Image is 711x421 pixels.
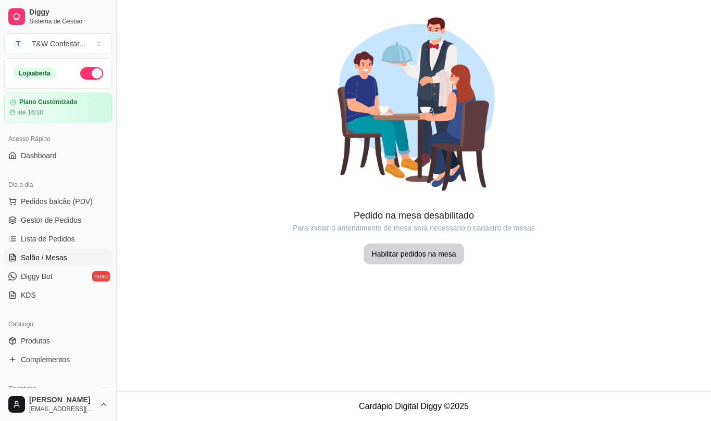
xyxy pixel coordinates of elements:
[29,17,108,25] span: Sistema de Gestão
[21,354,70,365] span: Complementos
[364,244,465,264] button: Habilitar pedidos na mesa
[4,131,112,147] div: Acesso Rápido
[21,290,36,300] span: KDS
[4,268,112,285] a: Diggy Botnovo
[117,208,711,223] article: Pedido na mesa desabilitado
[4,392,112,417] button: [PERSON_NAME][EMAIL_ADDRESS][DOMAIN_NAME]
[4,4,112,29] a: DiggySistema de Gestão
[4,249,112,266] a: Salão / Mesas
[32,39,85,49] div: T&W Confeitar ...
[13,39,23,49] span: T
[4,193,112,210] button: Pedidos balcão (PDV)
[80,67,103,80] button: Alterar Status
[4,33,112,54] button: Select a team
[117,223,711,233] article: Para iniciar o antendimento de mesa será necessário o cadastro de mesas
[4,287,112,303] a: KDS
[21,215,81,225] span: Gestor de Pedidos
[29,8,108,17] span: Diggy
[4,93,112,122] a: Plano Customizadoaté 16/10
[21,150,57,161] span: Dashboard
[17,108,43,117] article: até 16/10
[21,252,67,263] span: Salão / Mesas
[4,316,112,333] div: Catálogo
[4,333,112,349] a: Produtos
[117,391,711,421] footer: Cardápio Digital Diggy © 2025
[21,271,53,282] span: Diggy Bot
[4,147,112,164] a: Dashboard
[4,176,112,193] div: Dia a dia
[29,396,95,405] span: [PERSON_NAME]
[21,336,50,346] span: Produtos
[4,212,112,228] a: Gestor de Pedidos
[29,405,95,413] span: [EMAIL_ADDRESS][DOMAIN_NAME]
[8,385,36,393] span: Relatórios
[19,98,77,106] article: Plano Customizado
[4,351,112,368] a: Complementos
[4,231,112,247] a: Lista de Pedidos
[21,234,75,244] span: Lista de Pedidos
[21,196,93,207] span: Pedidos balcão (PDV)
[13,68,56,79] div: Loja aberta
